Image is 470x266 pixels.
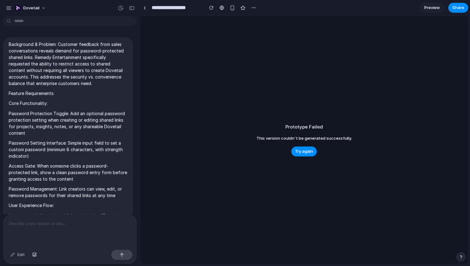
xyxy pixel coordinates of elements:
[23,5,39,11] span: dovetail
[9,100,127,106] p: Core Functionality:
[9,41,127,87] p: Background & Problem: Customer feedback from sales conversations reveals demand for password-prot...
[12,3,49,13] button: dovetail
[424,5,440,11] span: Preview
[9,212,127,225] p: User creates/edits a shared link and toggles "Require Password" option
[291,147,317,156] button: Try again
[9,90,127,97] p: Feature Requirements:
[285,124,323,131] h2: Prototype Failed
[9,202,127,209] p: User Experience Flow:
[256,135,352,142] span: This version couldn't be generated successfully.
[295,148,313,155] span: Try again
[420,3,445,13] a: Preview
[9,140,127,159] p: Password Setting Interface: Simple input field to set a custom password (minimum 8 characters, wi...
[9,163,127,182] p: Access Gate: When someone clicks a password-protected link, show a clean password entry form befo...
[452,5,464,11] span: Share
[448,3,468,13] button: Share
[9,186,127,199] p: Password Management: Link creators can view, edit, or remove passwords for their shared links at ...
[9,110,127,136] p: Password Protection Toggle: Add an optional password protection setting when creating or editing ...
